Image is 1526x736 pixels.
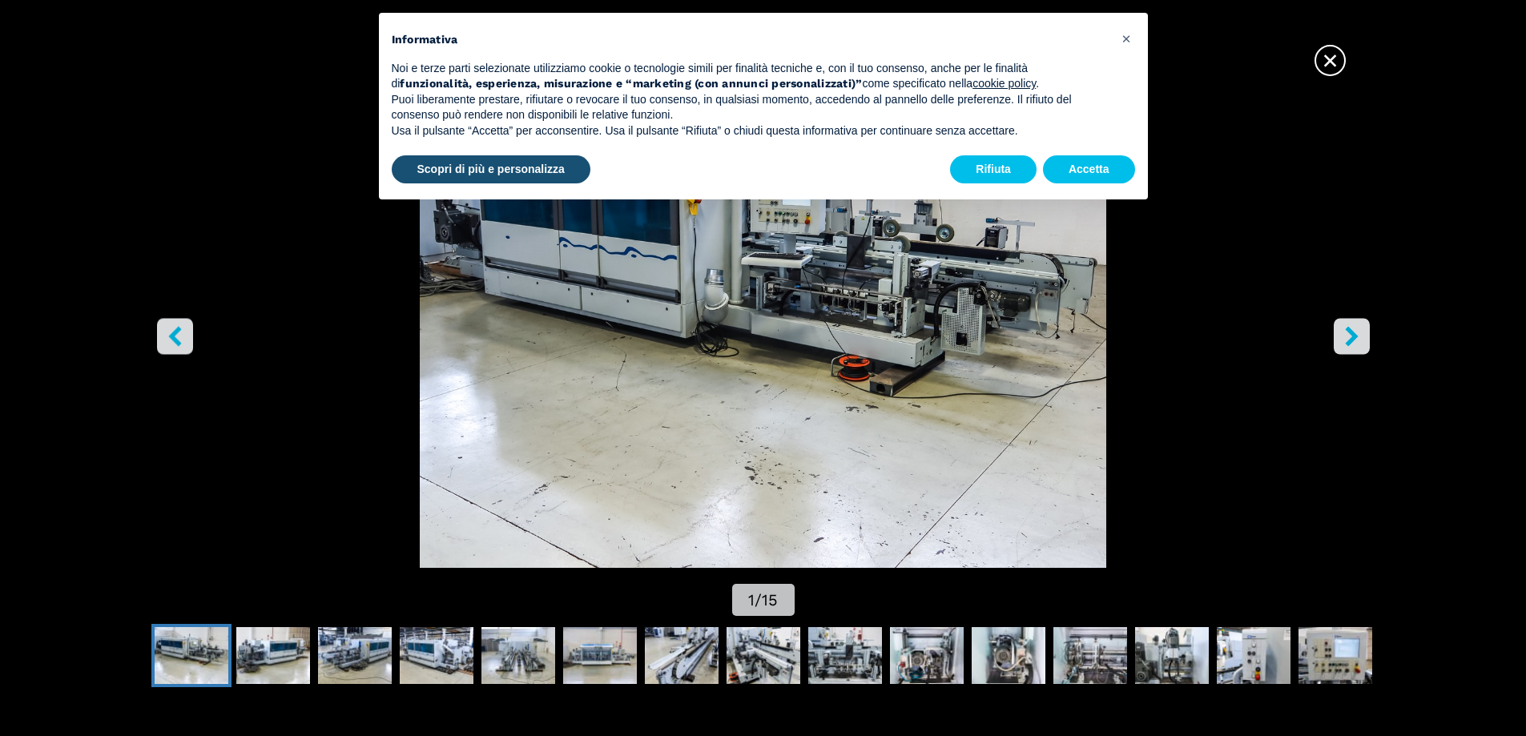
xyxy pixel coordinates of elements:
[1053,627,1127,685] img: c391efe302750813faecae36f63007f5
[645,627,719,685] img: 936b54c4d130011738c13c1b719ba476
[155,627,228,685] img: 09b5d61158947454a940d2311d866aa4
[1043,155,1135,184] button: Accetta
[1299,627,1372,685] img: 29cefe5f99c4b68b2c8f16dd6137551b
[1214,624,1294,688] button: Go to Slide 14
[762,592,779,608] span: 15
[1315,45,1346,76] button: close-button
[563,627,637,685] img: f9d14c971ac8f78cd57ff6f81cc801e6
[642,624,722,688] button: Go to Slide 7
[392,92,1109,123] p: Puoi liberamente prestare, rifiutare o revocare il tuo consenso, in qualsiasi momento, accedendo ...
[400,627,473,685] img: eba1c7c90040db4cc5f8f710a9110ff6
[972,627,1045,685] img: 3adb74f04d8292064b56678349f0de4e
[392,32,1109,48] h2: Informativa
[392,123,1109,139] p: Usa il pulsante “Accetta” per acconsentire. Usa il pulsante “Rifiuta” o chiudi questa informativa...
[157,318,193,354] button: left-button
[808,627,882,685] img: fc4f2bf89ab86101c25bf1fdac954a62
[723,624,803,688] button: Go to Slide 8
[315,624,395,688] button: Go to Slide 3
[236,627,310,685] img: 4796860d85089d5f923a41e4c0db5806
[151,624,232,688] button: Go to Slide 1
[560,624,640,688] button: Go to Slide 6
[392,155,590,184] button: Scopri di più e personalizza
[397,624,477,688] button: Go to Slide 4
[392,61,1109,92] p: Noi e terze parti selezionate utilizziamo cookie o tecnologie simili per finalità tecniche e, con...
[318,627,392,685] img: 9cdeefa6ba6abeb856952c45d383bc3d
[727,627,800,685] img: 757939444a435934bb26f0355688144f
[400,77,862,90] strong: funzionalità, esperienza, misurazione e “marketing (con annunci personalizzati)”
[1135,627,1209,685] img: 4077fc375915e82a73897852f59e714a
[233,624,313,688] button: Go to Slide 2
[805,624,885,688] button: Go to Slide 9
[1114,26,1140,51] button: Chiudi questa informativa
[968,624,1049,688] button: Go to Slide 11
[887,624,967,688] button: Go to Slide 10
[890,627,964,685] img: 2edaa81772a139202290665cfb0b3ceb
[1295,624,1375,688] button: Go to Slide 15
[1121,29,1131,48] span: ×
[972,77,1036,90] a: cookie policy
[950,155,1037,184] button: Rifiuta
[478,624,558,688] button: Go to Slide 5
[1316,43,1344,71] span: ×
[1217,627,1290,685] img: bcee062be53e0da7968ebb5efbb83219
[755,592,762,608] span: /
[1050,624,1130,688] button: Go to Slide 12
[481,627,555,685] img: dd5156fec5f3499f9d98836cb25fbb56
[76,53,1450,568] img: Squadratrice Doppia HOMAG FL 20/10/25/PT
[1132,624,1212,688] button: Go to Slide 13
[748,592,755,608] span: 1
[1334,318,1370,354] button: right-button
